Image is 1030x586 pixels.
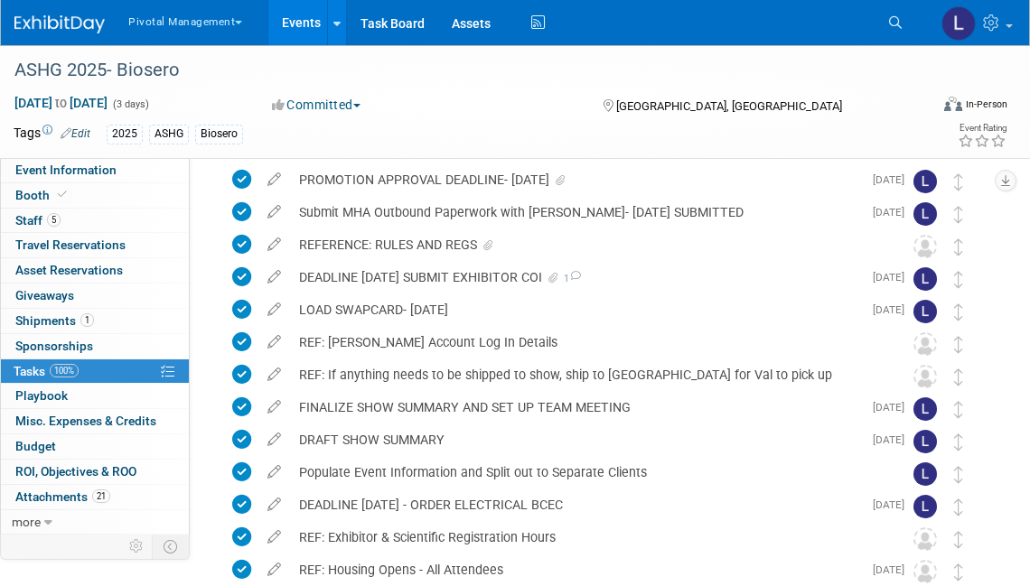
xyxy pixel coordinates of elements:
[616,99,842,113] span: [GEOGRAPHIC_DATA], [GEOGRAPHIC_DATA]
[258,399,290,415] a: edit
[1,434,189,459] a: Budget
[954,466,963,483] i: Move task
[954,433,963,451] i: Move task
[913,397,937,421] img: Leslie Pelton
[15,414,156,428] span: Misc. Expenses & Credits
[258,172,290,188] a: edit
[15,489,110,504] span: Attachments
[15,313,94,328] span: Shipments
[15,263,123,277] span: Asset Reservations
[954,531,963,548] i: Move task
[873,206,913,219] span: [DATE]
[954,238,963,256] i: Move task
[853,94,1007,121] div: Event Format
[14,124,90,144] td: Tags
[1,460,189,484] a: ROI, Objectives & ROO
[913,462,937,486] img: Leslie Pelton
[913,560,937,583] img: Unassigned
[873,498,913,511] span: [DATE]
[258,269,290,285] a: edit
[266,96,368,114] button: Committed
[561,273,581,284] span: 1
[913,300,937,323] img: Leslie Pelton
[258,562,290,578] a: edit
[965,98,1007,111] div: In-Person
[111,98,149,110] span: (3 days)
[107,125,143,144] div: 2025
[290,197,862,228] div: Submit MHA Outbound Paperwork with [PERSON_NAME]- [DATE] SUBMITTED
[290,457,877,488] div: Populate Event Information and Split out to Separate Clients
[258,367,290,383] a: edit
[258,334,290,350] a: edit
[12,515,41,529] span: more
[290,359,877,390] div: REF: If anything needs to be shipped to show, ship to [GEOGRAPHIC_DATA] for Val to pick up
[944,97,962,111] img: Format-Inperson.png
[873,401,913,414] span: [DATE]
[15,163,117,177] span: Event Information
[258,432,290,448] a: edit
[15,464,136,479] span: ROI, Objectives & ROO
[1,309,189,333] a: Shipments1
[913,267,937,291] img: Leslie Pelton
[1,158,189,182] a: Event Information
[1,359,189,384] a: Tasks100%
[913,365,937,388] img: Unassigned
[290,164,862,195] div: PROMOTION APPROVAL DEADLINE- [DATE]
[1,384,189,408] a: Playbook
[80,313,94,327] span: 1
[954,206,963,223] i: Move task
[954,303,963,321] i: Move task
[913,170,937,193] img: Leslie Pelton
[15,388,68,403] span: Playbook
[15,339,93,353] span: Sponsorships
[1,183,189,208] a: Booth
[15,237,126,252] span: Travel Reservations
[913,202,937,226] img: Leslie Pelton
[941,6,976,41] img: Leslie Pelton
[1,334,189,358] a: Sponsorships
[47,213,61,227] span: 5
[258,464,290,480] a: edit
[258,237,290,253] a: edit
[290,424,862,455] div: DRAFT SHOW SUMMARY
[15,213,61,228] span: Staff
[290,262,862,293] div: DEADLINE [DATE] SUBMIT EXHIBITOR COI
[1,409,189,433] a: Misc. Expenses & Credits
[873,563,913,576] span: [DATE]
[258,204,290,220] a: edit
[153,535,190,558] td: Toggle Event Tabs
[50,364,79,377] span: 100%
[954,173,963,191] i: Move task
[873,433,913,446] span: [DATE]
[954,401,963,418] i: Move task
[290,554,862,585] div: REF: Housing Opens - All Attendees
[290,489,862,520] div: DEADLINE [DATE] - ORDER ELECTRICAL BCEC
[290,392,862,423] div: FINALIZE SHOW SUMMARY AND SET UP TEAM MEETING
[1,510,189,535] a: more
[8,54,910,87] div: ASHG 2025- Biosero
[52,96,70,110] span: to
[954,368,963,386] i: Move task
[913,235,937,258] img: Unassigned
[258,302,290,318] a: edit
[15,288,74,302] span: Giveaways
[121,535,153,558] td: Personalize Event Tab Strip
[913,527,937,551] img: Unassigned
[1,485,189,509] a: Attachments21
[290,294,862,325] div: LOAD SWAPCARD- [DATE]
[958,124,1007,133] div: Event Rating
[873,303,913,316] span: [DATE]
[258,529,290,545] a: edit
[873,271,913,284] span: [DATE]
[290,229,877,260] div: REFERENCE: RULES AND REGS
[954,336,963,353] i: Move task
[290,522,877,553] div: REF: Exhibitor & Scientific Registration Hours
[913,495,937,518] img: Leslie Pelton
[149,125,189,144] div: ASHG
[1,258,189,283] a: Asset Reservations
[1,284,189,308] a: Giveaways
[1,209,189,233] a: Staff5
[258,497,290,513] a: edit
[290,327,877,358] div: REF: [PERSON_NAME] Account Log In Details
[954,271,963,288] i: Move task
